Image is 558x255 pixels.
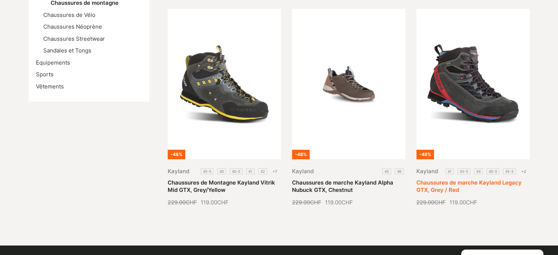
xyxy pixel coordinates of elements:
[43,11,95,18] a: Chaussures de Vélo
[36,71,54,78] a: Sports
[36,59,70,66] a: Equipements
[43,47,91,54] a: Sandales et Tongs
[43,35,105,42] a: Chaussures Streetwear
[36,83,64,90] a: Vêtements
[168,179,275,193] a: Chaussures de Montagne Kayland Vitrik Mid GTX, Grey/Yellow
[292,179,393,193] a: Chaussures de marche Kayland Alpha Nubuck GTX, Chestnut
[416,179,522,193] a: Chaussures de marche Kayland Legacy GTX, Grey / Red
[43,23,102,30] a: Chaussures Néoprène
